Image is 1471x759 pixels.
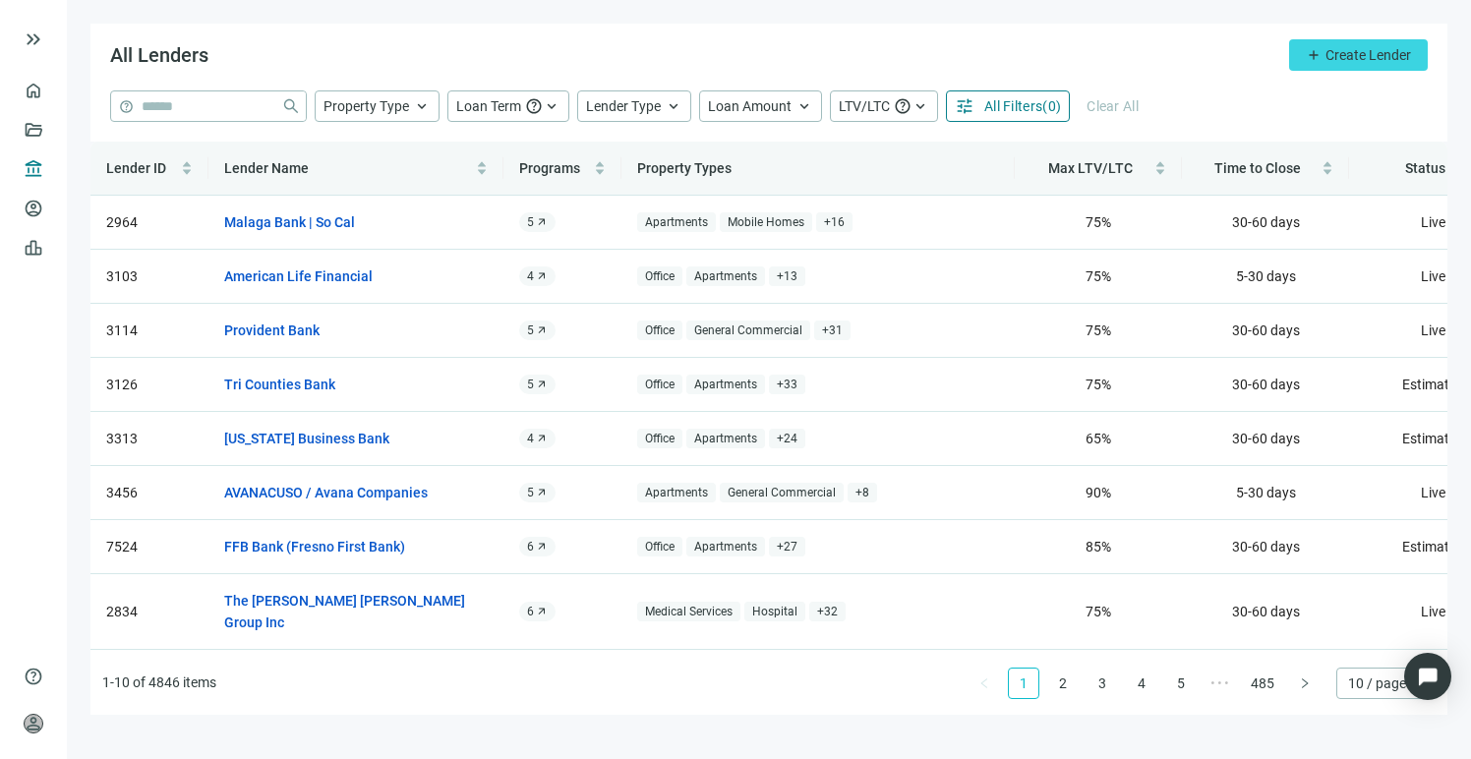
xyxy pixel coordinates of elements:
[1086,539,1111,555] span: 85 %
[527,485,534,500] span: 5
[720,212,812,233] span: Mobile Homes
[24,714,43,733] span: person
[519,160,580,176] span: Programs
[1127,669,1156,698] a: 4
[686,537,765,557] span: Apartments
[978,677,990,689] span: left
[1086,268,1111,284] span: 75 %
[637,212,716,233] span: Apartments
[1048,160,1133,176] span: Max LTV/LTC
[1086,431,1111,446] span: 65 %
[809,602,846,622] span: + 32
[90,304,208,358] td: 3114
[1086,322,1111,338] span: 75 %
[24,667,43,686] span: help
[22,28,45,51] button: keyboard_double_arrow_right
[527,539,534,555] span: 6
[527,322,534,338] span: 5
[1348,669,1424,698] span: 10 / page
[1306,47,1322,63] span: add
[769,266,805,287] span: + 13
[637,537,682,557] span: Office
[1402,539,1464,555] span: Estimated
[1047,668,1079,699] li: 2
[110,43,208,67] span: All Lenders
[1289,39,1428,71] button: addCreate Lender
[912,97,929,115] span: keyboard_arrow_up
[1048,669,1078,698] a: 2
[637,266,682,287] span: Office
[90,250,208,304] td: 3103
[102,668,216,699] li: 1-10 of 4846 items
[1182,196,1349,250] td: 30-60 days
[1042,98,1061,114] span: ( 0 )
[536,379,548,390] span: arrow_outward
[90,412,208,466] td: 3313
[637,429,682,449] span: Office
[1182,466,1349,520] td: 5-30 days
[1166,669,1196,698] a: 5
[769,537,805,557] span: + 27
[708,98,792,114] span: Loan Amount
[969,668,1000,699] li: Previous Page
[637,602,740,622] span: Medical Services
[1205,668,1236,699] li: Next 5 Pages
[1182,250,1349,304] td: 5-30 days
[1078,90,1147,122] button: Clear All
[224,374,335,395] a: Tri Counties Bank
[1009,669,1038,698] a: 1
[224,482,428,503] a: AVANACUSO / Avana Companies
[1086,485,1111,500] span: 90 %
[1421,214,1445,230] span: Live
[795,97,813,115] span: keyboard_arrow_up
[1405,160,1445,176] span: Status
[1088,669,1117,698] a: 3
[224,536,405,557] a: FFB Bank (Fresno First Bank)
[536,433,548,444] span: arrow_outward
[1086,604,1111,619] span: 75 %
[536,216,548,228] span: arrow_outward
[90,466,208,520] td: 3456
[1402,377,1464,392] span: Estimated
[894,97,912,115] span: help
[1008,668,1039,699] li: 1
[1182,412,1349,466] td: 30-60 days
[536,541,548,553] span: arrow_outward
[536,487,548,498] span: arrow_outward
[224,320,320,341] a: Provident Bank
[1214,160,1301,176] span: Time to Close
[413,97,431,115] span: keyboard_arrow_up
[816,212,853,233] span: + 16
[543,97,560,115] span: keyboard_arrow_up
[1182,650,1349,704] td: 30-60 days
[1245,669,1280,698] a: 485
[527,431,534,446] span: 4
[106,160,166,176] span: Lender ID
[1299,677,1311,689] span: right
[984,98,1042,114] span: All Filters
[686,266,765,287] span: Apartments
[848,483,877,503] span: + 8
[456,98,521,114] span: Loan Term
[90,358,208,412] td: 3126
[1126,668,1157,699] li: 4
[119,99,134,114] span: help
[1402,431,1464,446] span: Estimated
[1421,485,1445,500] span: Live
[969,668,1000,699] button: left
[1421,268,1445,284] span: Live
[1325,47,1411,63] span: Create Lender
[637,375,682,395] span: Office
[1087,668,1118,699] li: 3
[527,268,534,284] span: 4
[536,324,548,336] span: arrow_outward
[686,375,765,395] span: Apartments
[1336,668,1436,699] div: Page Size
[536,270,548,282] span: arrow_outward
[1404,653,1451,700] div: Open Intercom Messenger
[1086,214,1111,230] span: 75 %
[525,97,543,115] span: help
[1182,304,1349,358] td: 30-60 days
[744,602,805,622] span: Hospital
